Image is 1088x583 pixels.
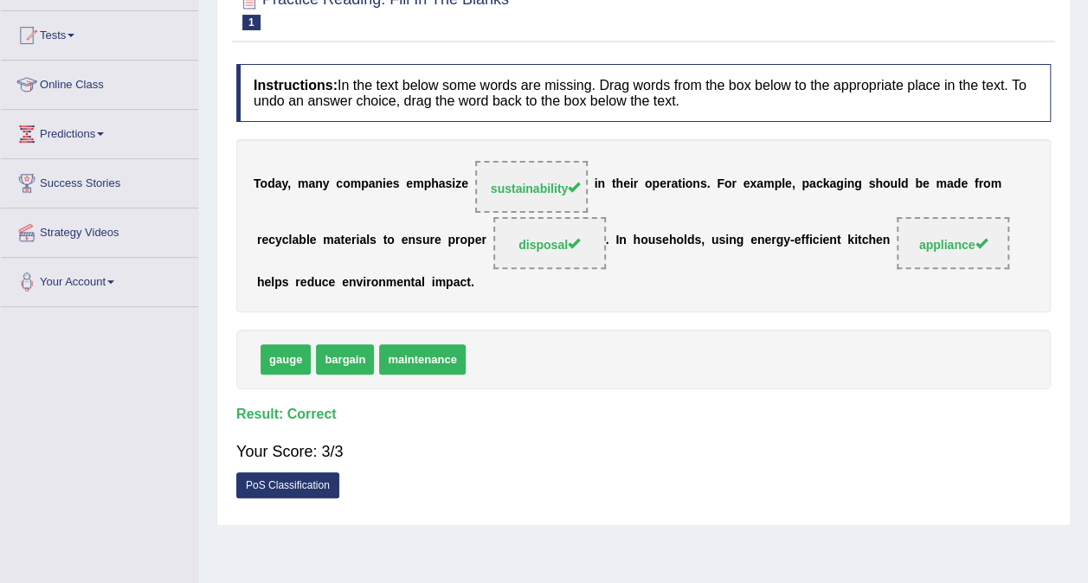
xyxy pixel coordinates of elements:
b: d [307,275,315,289]
b: c [460,275,467,289]
b: r [295,275,299,289]
b: o [883,177,891,191]
b: c [813,234,820,247]
b: h [633,234,641,247]
b: g [737,234,744,247]
b: e [328,275,335,289]
b: r [771,234,776,247]
span: Drop target [475,161,588,213]
b: n [378,275,386,289]
b: n [847,177,855,191]
b: t [410,275,415,289]
b: s [700,177,707,191]
b: l [271,275,274,289]
b: a [415,275,422,289]
b: u [648,234,656,247]
b: t [837,234,841,247]
b: x [750,177,756,191]
b: r [455,234,460,247]
b: e [660,177,666,191]
b: I [615,234,619,247]
b: i [383,177,386,191]
b: m [351,177,361,191]
b: a [454,275,460,289]
span: disposal [518,238,580,252]
b: o [371,275,379,289]
b: u [711,234,719,247]
b: i [844,177,847,191]
b: p [446,275,454,289]
b: c [268,234,275,247]
b: o [676,234,684,247]
b: h [431,177,439,191]
b: c [322,275,329,289]
b: e [342,275,349,289]
b: n [375,177,383,191]
a: Your Account [1,258,198,301]
b: s [868,177,875,191]
b: p [652,177,660,191]
b: a [308,177,315,191]
span: bargain [316,344,374,375]
b: c [816,177,823,191]
b: a [829,177,836,191]
b: s [282,275,289,289]
b: m [323,234,333,247]
b: n [408,234,415,247]
b: a [671,177,678,191]
b: e [396,275,403,289]
b: y [281,177,287,191]
b: n [757,234,765,247]
b: u [422,234,430,247]
b: T [254,177,261,191]
span: sustainability [491,182,580,195]
b: m [936,177,946,191]
b: r [731,177,736,191]
b: a [756,177,763,191]
b: a [439,177,446,191]
b: . [471,275,474,289]
b: e [923,177,930,191]
b: e [764,234,771,247]
b: a [809,177,816,191]
b: d [954,177,962,191]
h4: Result: [236,407,1051,422]
b: s [694,234,701,247]
b: e [662,234,669,247]
b: l [684,234,687,247]
b: n [403,275,411,289]
b: i [630,177,634,191]
b: m [298,177,308,191]
h4: In the text below some words are missing. Drag words from the box below to the appropriate place ... [236,64,1051,122]
b: s [655,234,662,247]
span: Drop target [897,217,1009,269]
b: u [890,177,898,191]
b: p [447,234,455,247]
b: p [274,275,282,289]
a: Success Stories [1,159,198,202]
b: e [474,234,481,247]
b: e [310,234,317,247]
b: h [669,234,677,247]
b: i [594,177,597,191]
b: s [415,234,422,247]
b: e [386,177,393,191]
b: , [701,234,705,247]
b: n [829,234,837,247]
b: r [366,275,370,289]
b: k [822,177,829,191]
span: maintenance [379,344,465,375]
b: i [725,234,729,247]
b: p [361,177,369,191]
b: a [275,177,282,191]
b: b [299,234,306,247]
b: e [795,234,802,247]
b: y [783,234,790,247]
b: d [687,234,695,247]
b: v [356,275,363,289]
b: k [847,234,854,247]
a: Predictions [1,110,198,153]
b: o [641,234,648,247]
b: i [819,234,822,247]
b: a [369,177,376,191]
